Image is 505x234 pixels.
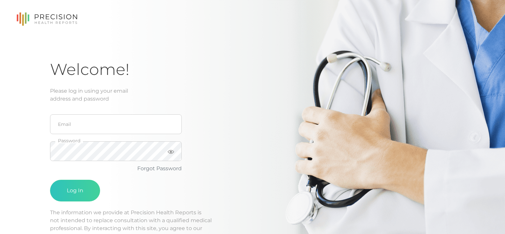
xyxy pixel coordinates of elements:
[50,180,100,201] button: Log In
[50,60,455,79] h1: Welcome!
[50,114,182,134] input: Email
[50,87,455,103] div: Please log in using your email address and password
[137,165,182,172] a: Forgot Password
